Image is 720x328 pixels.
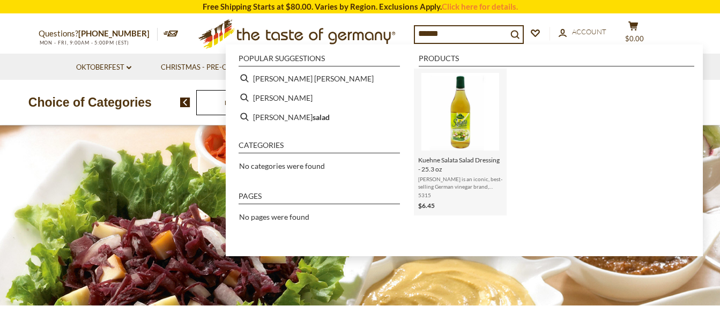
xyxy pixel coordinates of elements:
[78,28,150,38] a: [PHONE_NUMBER]
[418,73,502,211] a: Kuehne Salata Salad DressingKuehne Salata Salad Dressing - 25.3 oz[PERSON_NAME] is an iconic, bes...
[313,111,330,123] b: salad
[414,69,507,215] li: Kuehne Salata Salad Dressing - 25.3 oz
[572,27,606,36] span: Account
[180,98,190,107] img: previous arrow
[418,155,502,174] span: Kuehne Salata Salad Dressing - 25.3 oz
[234,88,404,107] li: salata
[418,191,502,199] span: 5315
[225,99,276,107] a: Food By Category
[421,73,499,151] img: Kuehne Salata Salad Dressing
[39,27,158,41] p: Questions?
[559,26,606,38] a: Account
[239,212,309,221] span: No pages were found
[76,62,131,73] a: Oktoberfest
[226,44,703,256] div: Instant Search Results
[419,55,694,66] li: Products
[418,175,502,190] span: [PERSON_NAME] is an iconic, best-selling German vinegar brand, lightly sweetened and seasoned to ...
[239,141,400,153] li: Categories
[239,55,400,66] li: Popular suggestions
[161,62,253,73] a: Christmas - PRE-ORDER
[239,161,325,170] span: No categories were found
[239,192,400,204] li: Pages
[39,40,130,46] span: MON - FRI, 9:00AM - 5:00PM (EST)
[418,202,435,210] span: $6.45
[234,107,404,126] li: salata salad
[442,2,518,11] a: Click here for details.
[625,34,644,43] span: $0.00
[234,69,404,88] li: kuehne salata
[618,21,650,48] button: $0.00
